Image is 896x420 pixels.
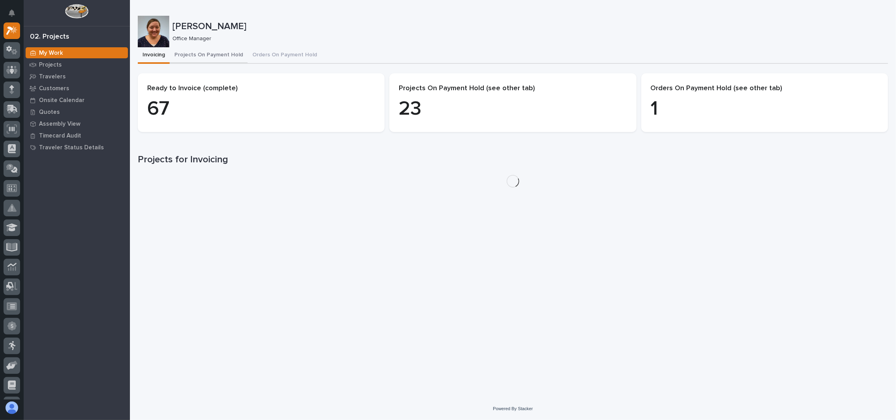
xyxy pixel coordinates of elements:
[24,130,130,141] a: Timecard Audit
[39,61,62,69] p: Projects
[493,406,533,411] a: Powered By Stacker
[39,144,104,151] p: Traveler Status Details
[39,109,60,116] p: Quotes
[39,85,69,92] p: Customers
[138,154,888,165] h1: Projects for Invoicing
[24,106,130,118] a: Quotes
[24,141,130,153] a: Traveler Status Details
[39,121,80,128] p: Assembly View
[24,82,130,94] a: Customers
[147,97,375,121] p: 67
[399,97,627,121] p: 23
[651,84,879,93] p: Orders On Payment Hold (see other tab)
[24,47,130,59] a: My Work
[65,4,88,19] img: Workspace Logo
[39,97,85,104] p: Onsite Calendar
[39,132,81,139] p: Timecard Audit
[399,84,627,93] p: Projects On Payment Hold (see other tab)
[10,9,20,22] div: Notifications
[4,5,20,21] button: Notifications
[172,21,885,32] p: [PERSON_NAME]
[138,47,170,64] button: Invoicing
[24,59,130,71] a: Projects
[172,35,882,42] p: Office Manager
[651,97,879,121] p: 1
[147,84,375,93] p: Ready to Invoice (complete)
[24,94,130,106] a: Onsite Calendar
[39,50,63,57] p: My Work
[24,71,130,82] a: Travelers
[30,33,69,41] div: 02. Projects
[248,47,322,64] button: Orders On Payment Hold
[4,400,20,416] button: users-avatar
[170,47,248,64] button: Projects On Payment Hold
[24,118,130,130] a: Assembly View
[39,73,66,80] p: Travelers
